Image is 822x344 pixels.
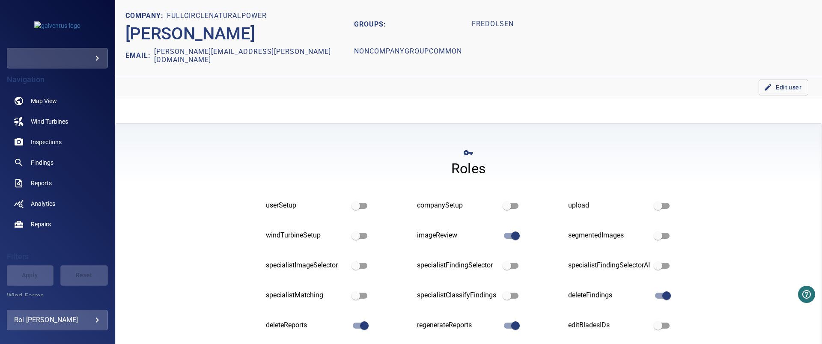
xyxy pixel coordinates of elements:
[31,117,68,126] span: Wind Turbines
[7,152,108,173] a: findings noActive
[14,313,101,327] div: Roi [PERSON_NAME]
[417,231,499,240] div: imageReview
[451,160,486,177] h4: Roles
[31,138,62,146] span: Inspections
[31,220,51,228] span: Repairs
[7,111,108,132] a: windturbines noActive
[167,12,267,20] h1: fullcirclenaturalpower
[568,201,650,211] div: upload
[266,231,348,240] div: windTurbineSetup
[125,47,154,64] h2: EMAIL:
[266,320,348,330] div: deleteReports
[417,320,499,330] div: regenerateReports
[7,252,108,261] h4: Filters
[266,201,348,211] div: userSetup
[765,82,801,93] span: Edit user
[31,158,54,167] span: Findings
[759,80,808,95] button: Edit user
[417,201,499,211] div: companySetup
[31,179,52,187] span: Reports
[34,21,80,30] img: galventus-logo
[31,97,57,105] span: Map View
[7,193,108,214] a: analytics noActive
[7,91,108,111] a: map noActive
[125,12,167,20] h1: COMPANY:
[568,320,650,330] div: editBladesIDs
[266,291,348,300] div: specialistMatching
[7,75,108,84] h4: Navigation
[354,10,465,38] h2: GROUPS:
[7,214,108,234] a: repairs noActive
[266,261,348,270] div: specialistImageSelector
[417,291,499,300] div: specialistClassifyFindings
[7,293,108,300] label: Wind Farms
[568,261,650,270] div: specialistFindingSelectorAI
[472,12,514,36] h1: fredolsen
[417,261,499,270] div: specialistFindingSelector
[154,47,354,64] h2: [PERSON_NAME][EMAIL_ADDRESS][PERSON_NAME][DOMAIN_NAME]
[568,231,650,240] div: segmentedImages
[7,173,108,193] a: reports noActive
[7,48,108,68] div: galventus
[354,40,462,64] h1: nonCompanyGroupCommon
[31,199,55,208] span: Analytics
[568,291,650,300] div: deleteFindings
[125,24,255,44] h2: [PERSON_NAME]
[7,132,108,152] a: inspections noActive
